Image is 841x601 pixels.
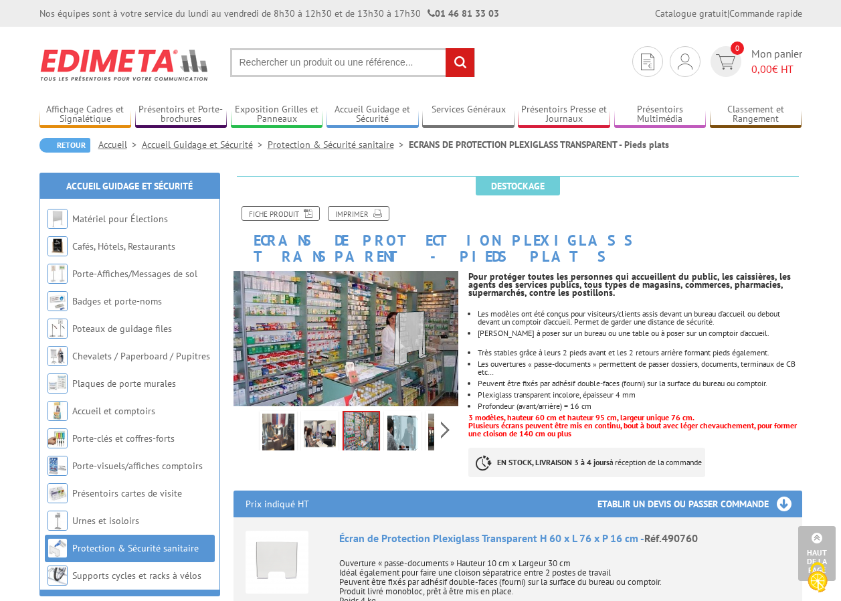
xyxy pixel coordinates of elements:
font: 3 modèles, hauteur 60 cm et hauteur 95 cm, largeur unique 76 cm. [468,412,694,422]
p: Peuvent être fixés par adhésif double-faces (fourni) sur la surface du bureau ou comptoir. [478,379,802,388]
p: à réception de la commande [468,448,705,477]
img: Plaques de porte murales [48,373,68,394]
font: Plusieurs écrans peuvent être mis en continu, bout à bout avec léger chevauchement, pour former u... [468,420,797,438]
a: Accueil [98,139,142,151]
p: Les ouvertures « passe-documents » permettent de passer dossiers, documents, terminaux de CB etc… [478,360,802,376]
img: ecran_protection_plexiglass_transparent_490790_3bis.jpg [304,414,336,455]
img: ecrans_de_protection_plexiglass_transparent_490760_1.jpg [262,414,294,455]
img: devis rapide [678,54,692,70]
span: 0 [731,41,744,55]
img: Accueil et comptoirs [48,401,68,421]
input: Rechercher un produit ou une référence... [230,48,475,77]
img: Cookies (fenêtre modale) [801,561,834,594]
a: Commande rapide [729,7,802,19]
a: Porte-clés et coffres-forts [72,432,175,444]
a: Catalogue gratuit [655,7,727,19]
a: Accueil Guidage et Sécurité [66,180,193,192]
a: Présentoirs et Porte-brochures [135,104,227,126]
a: Matériel pour Élections [72,213,168,225]
a: Présentoirs Presse et Journaux [518,104,610,126]
h3: Etablir un devis ou passer commande [597,491,802,517]
img: Chevalets / Paperboard / Pupitres [48,346,68,366]
img: Cafés, Hôtels, Restaurants [48,236,68,256]
a: Imprimer [328,206,389,221]
img: Edimeta [39,40,210,90]
a: Badges et porte-noms [72,295,162,307]
a: Supports cycles et racks à vélos [72,570,201,582]
a: devis rapide 0 Mon panier 0,00€ HT [707,46,802,77]
p: Prix indiqué HT [246,491,309,517]
img: Écran de Protection Plexiglass Transparent H 60 x L 76 x P 16 cm [246,531,308,594]
img: Poteaux de guidage files [48,319,68,339]
img: Protection & Sécurité sanitaire [48,538,68,558]
button: Cookies (fenêtre modale) [794,555,841,601]
img: devis rapide [716,54,735,70]
li: Plexiglass transparent incolore, épaisseur 4 mm [478,391,802,399]
input: rechercher [446,48,474,77]
li: Profondeur (avant/arrière) = 16 cm [478,402,802,410]
span: Mon panier [751,46,802,77]
a: Affichage Cadres et Signalétique [39,104,132,126]
a: Présentoirs cartes de visite [72,487,182,499]
a: Urnes et isoloirs [72,515,139,527]
a: Services Généraux [422,104,515,126]
img: Urnes et isoloirs [48,511,68,531]
span: € HT [751,62,802,77]
img: Badges et porte-noms [48,291,68,311]
img: ecran_protection_plexiglass_transparent_490760_4.jpg [233,271,459,406]
span: Next [439,419,452,441]
a: Poteaux de guidage files [72,323,172,335]
li: ECRANS DE PROTECTION PLEXIGLASS TRANSPARENT - Pieds plats [409,138,669,151]
p: Pour protéger toutes les personnes qui accueillent du public, les caissières, les agents des serv... [468,272,802,296]
strong: 01 46 81 33 03 [428,7,499,19]
span: 0,00 [751,62,772,76]
a: Haut de la page [798,526,836,581]
img: devis rapide [641,54,654,70]
a: Accueil Guidage et Sécurité [326,104,419,126]
a: Porte-Affiches/Messages de sol [72,268,197,280]
a: Classement et Rangement [710,104,802,126]
img: ecran_protection_plexiglass_transparent_490760_4.jpg [344,412,379,454]
a: Retour [39,138,90,153]
img: ecran_protection_plexiglass_transparent_490760_6bis.jpg [428,414,460,455]
span: Destockage [476,177,560,195]
a: Fiche produit [242,206,320,221]
p: Très stables grâce à leurs 2 pieds avant et les 2 retours arrière formant pieds également. [478,349,802,357]
a: Accueil et comptoirs [72,405,155,417]
img: Porte-visuels/affiches comptoirs [48,456,68,476]
a: Porte-visuels/affiches comptoirs [72,460,203,472]
strong: EN STOCK, LIVRAISON 3 à 4 jours [497,457,610,467]
p: Les modèles ont été conçus pour visiteurs/clients assis devant un bureau d’accueil ou debout deva... [478,310,802,326]
div: Nos équipes sont à votre service du lundi au vendredi de 8h30 à 12h30 et de 13h30 à 17h30 [39,7,499,20]
a: Accueil Guidage et Sécurité [142,139,268,151]
div: Écran de Protection Plexiglass Transparent H 60 x L 76 x P 16 cm - [339,531,790,546]
a: Présentoirs Multimédia [614,104,707,126]
img: Porte-clés et coffres-forts [48,428,68,448]
a: Cafés, Hôtels, Restaurants [72,240,175,252]
a: Exposition Grilles et Panneaux [231,104,323,126]
p: [PERSON_NAME] à poser sur un bureau ou une table ou à poser sur un comptoir d’accueil. [478,329,802,345]
img: Porte-Affiches/Messages de sol [48,264,68,284]
div: | [655,7,802,20]
img: ecran_protection_plexiglass_transparent_490760_5bis.jpg [387,414,419,455]
a: Plaques de porte murales [72,377,176,390]
a: Chevalets / Paperboard / Pupitres [72,350,210,362]
img: Matériel pour Élections [48,209,68,229]
img: Présentoirs cartes de visite [48,483,68,503]
a: Protection & Sécurité sanitaire [268,139,409,151]
a: Protection & Sécurité sanitaire [72,542,199,554]
span: Réf.490760 [644,531,698,545]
